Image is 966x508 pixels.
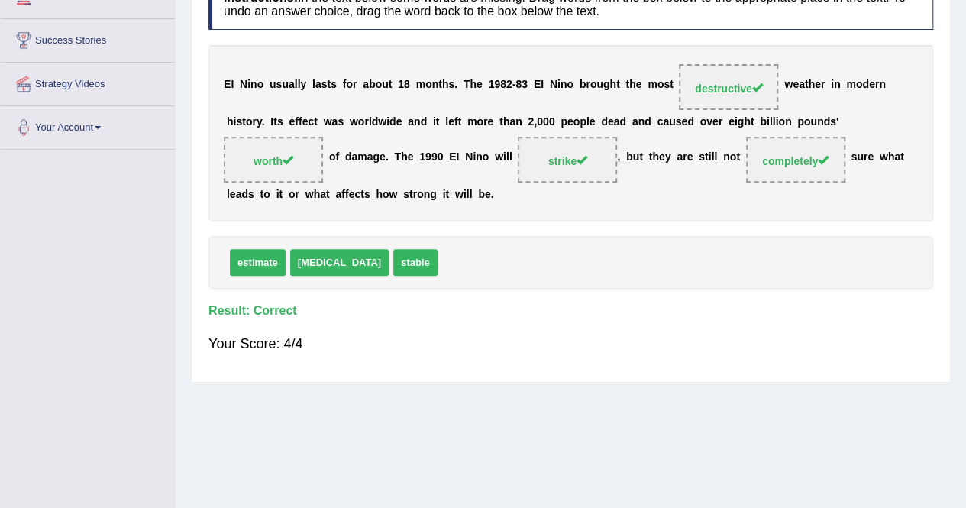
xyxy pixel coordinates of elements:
[396,115,402,128] b: e
[403,188,409,200] b: s
[706,115,712,128] b: v
[808,79,815,91] b: h
[695,83,763,95] span: destructive
[857,151,864,163] b: u
[233,115,236,128] b: i
[636,79,642,91] b: e
[247,79,250,91] b: i
[458,115,462,128] b: t
[464,79,470,91] b: T
[208,304,933,318] h4: Result:
[515,79,522,91] b: 8
[534,115,537,128] b: ,
[372,115,379,128] b: d
[856,79,863,91] b: o
[723,151,730,163] b: n
[364,115,368,128] b: r
[354,188,360,200] b: c
[343,79,347,91] b: f
[557,79,561,91] b: i
[224,79,231,91] b: E
[443,188,446,200] b: i
[506,151,509,163] b: l
[638,115,645,128] b: n
[894,151,900,163] b: a
[398,79,404,91] b: 1
[830,115,836,128] b: s
[515,115,522,128] b: n
[404,79,410,91] b: 8
[358,115,365,128] b: o
[867,151,874,163] b: e
[250,79,257,91] b: n
[360,188,364,200] b: t
[424,188,431,200] b: n
[289,79,295,91] b: a
[252,115,256,128] b: r
[262,115,265,128] b: .
[282,79,289,91] b: u
[389,188,397,200] b: w
[626,151,633,163] b: b
[320,188,326,200] b: a
[236,188,242,200] b: a
[549,115,555,128] b: 0
[586,115,590,128] b: l
[784,79,793,91] b: w
[700,115,707,128] b: o
[295,79,298,91] b: l
[735,115,738,128] b: i
[401,151,408,163] b: h
[495,151,503,163] b: w
[295,115,299,128] b: f
[345,151,352,163] b: d
[711,151,714,163] b: l
[338,115,344,128] b: s
[393,249,438,276] span: stable
[767,115,770,128] b: i
[601,115,608,128] b: d
[657,79,664,91] b: o
[345,188,349,200] b: f
[478,188,485,200] b: b
[614,115,620,128] b: a
[669,115,676,128] b: u
[823,115,830,128] b: d
[888,151,895,163] b: h
[561,79,567,91] b: n
[236,115,242,128] b: s
[329,151,336,163] b: o
[438,79,442,91] b: t
[467,115,477,128] b: m
[616,79,620,91] b: t
[705,151,709,163] b: t
[346,79,353,91] b: o
[729,115,735,128] b: e
[467,188,470,200] b: l
[425,151,431,163] b: 9
[762,155,829,167] span: completely
[248,188,254,200] b: s
[295,188,299,200] b: r
[561,115,567,128] b: p
[573,115,580,128] b: o
[389,115,396,128] b: d
[503,115,510,128] b: h
[351,151,357,163] b: a
[276,79,283,91] b: s
[389,79,393,91] b: t
[608,115,614,128] b: e
[537,115,543,128] b: 0
[414,115,421,128] b: n
[709,151,712,163] b: i
[541,79,544,91] b: I
[376,188,383,200] b: h
[270,115,273,128] b: I
[617,151,620,163] b: ,
[369,79,376,91] b: b
[436,115,440,128] b: t
[714,151,717,163] b: l
[314,115,318,128] b: t
[477,115,483,128] b: o
[775,115,778,128] b: i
